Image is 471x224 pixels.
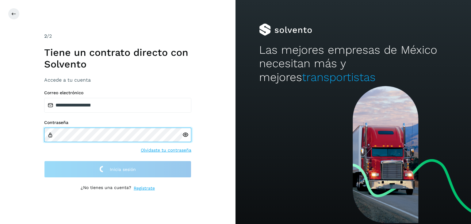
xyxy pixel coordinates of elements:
[44,33,191,40] div: /2
[259,43,447,84] h2: Las mejores empresas de México necesitan más y mejores
[134,185,155,191] a: Regístrate
[44,33,47,39] span: 2
[44,77,191,83] h3: Accede a tu cuenta
[44,47,191,70] h1: Tiene un contrato directo con Solvento
[44,90,191,95] label: Correo electrónico
[44,161,191,178] button: Inicia sesión
[302,71,376,84] span: transportistas
[141,147,191,153] a: Olvidaste tu contraseña
[44,120,191,125] label: Contraseña
[81,185,131,191] p: ¿No tienes una cuenta?
[110,167,136,172] span: Inicia sesión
